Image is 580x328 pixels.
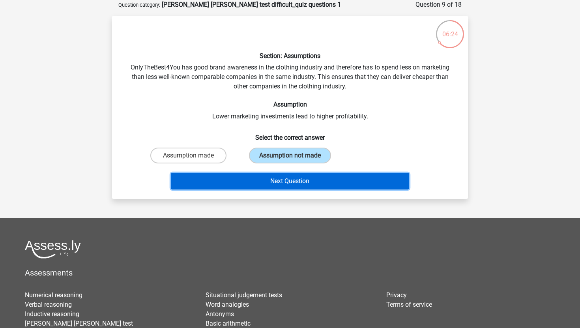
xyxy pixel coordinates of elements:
a: Terms of service [386,301,432,308]
small: Question category: [118,2,160,8]
a: Word analogies [206,301,249,308]
a: Antonyms [206,310,234,318]
img: Assessly logo [25,240,81,259]
a: Privacy [386,291,407,299]
a: [PERSON_NAME] [PERSON_NAME] test [25,320,133,327]
button: Next Question [171,173,410,189]
h6: Section: Assumptions [125,52,455,60]
h6: Assumption [125,101,455,108]
a: Situational judgement tests [206,291,282,299]
a: Basic arithmetic [206,320,251,327]
label: Assumption made [150,148,226,163]
label: Assumption not made [249,148,331,163]
h5: Assessments [25,268,555,277]
a: Verbal reasoning [25,301,72,308]
div: OnlyTheBest4You has good brand awareness in the clothing industry and therefore has to spend less... [115,22,465,193]
h6: Select the correct answer [125,127,455,141]
a: Inductive reasoning [25,310,79,318]
strong: [PERSON_NAME] [PERSON_NAME] test difficult_quiz questions 1 [162,1,341,8]
a: Numerical reasoning [25,291,82,299]
div: 06:24 [435,19,465,39]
